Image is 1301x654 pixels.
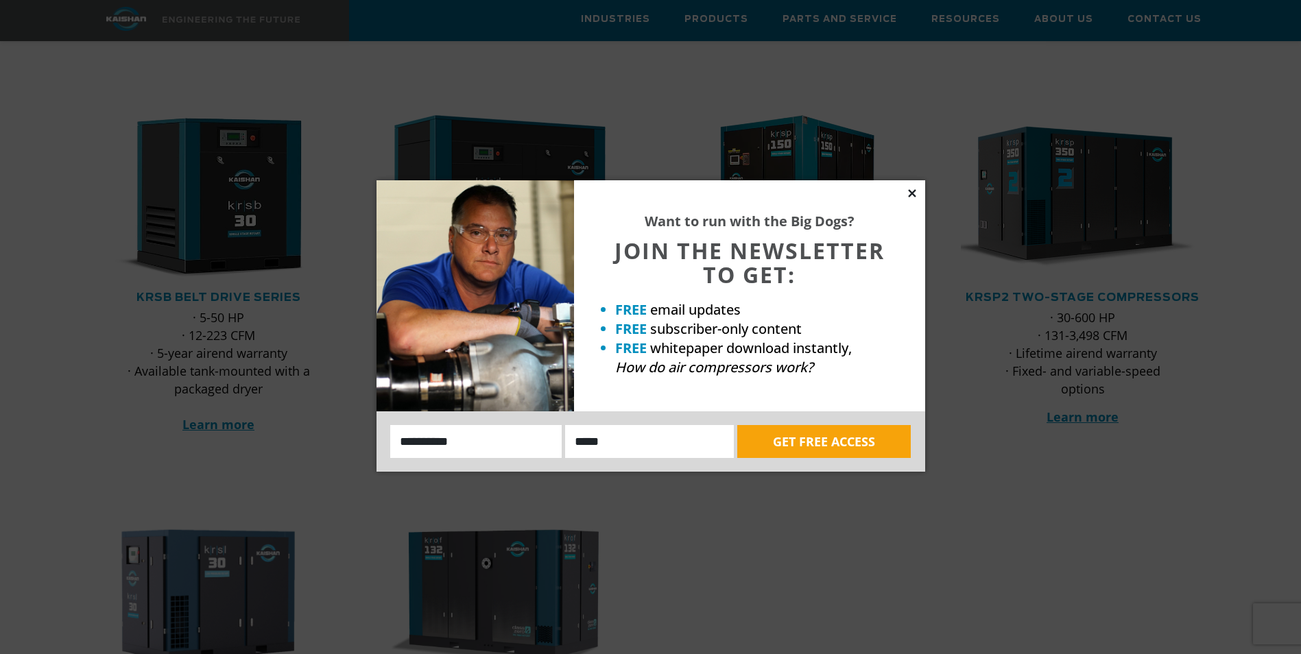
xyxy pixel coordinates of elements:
[650,319,802,338] span: subscriber-only content
[565,425,734,458] input: Email
[906,187,918,199] button: Close
[615,358,813,376] em: How do air compressors work?
[650,339,852,357] span: whitepaper download instantly,
[615,319,647,338] strong: FREE
[650,300,741,319] span: email updates
[615,339,647,357] strong: FREE
[615,300,647,319] strong: FREE
[390,425,562,458] input: Name:
[737,425,911,458] button: GET FREE ACCESS
[614,236,885,289] span: JOIN THE NEWSLETTER TO GET:
[645,212,855,230] strong: Want to run with the Big Dogs?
